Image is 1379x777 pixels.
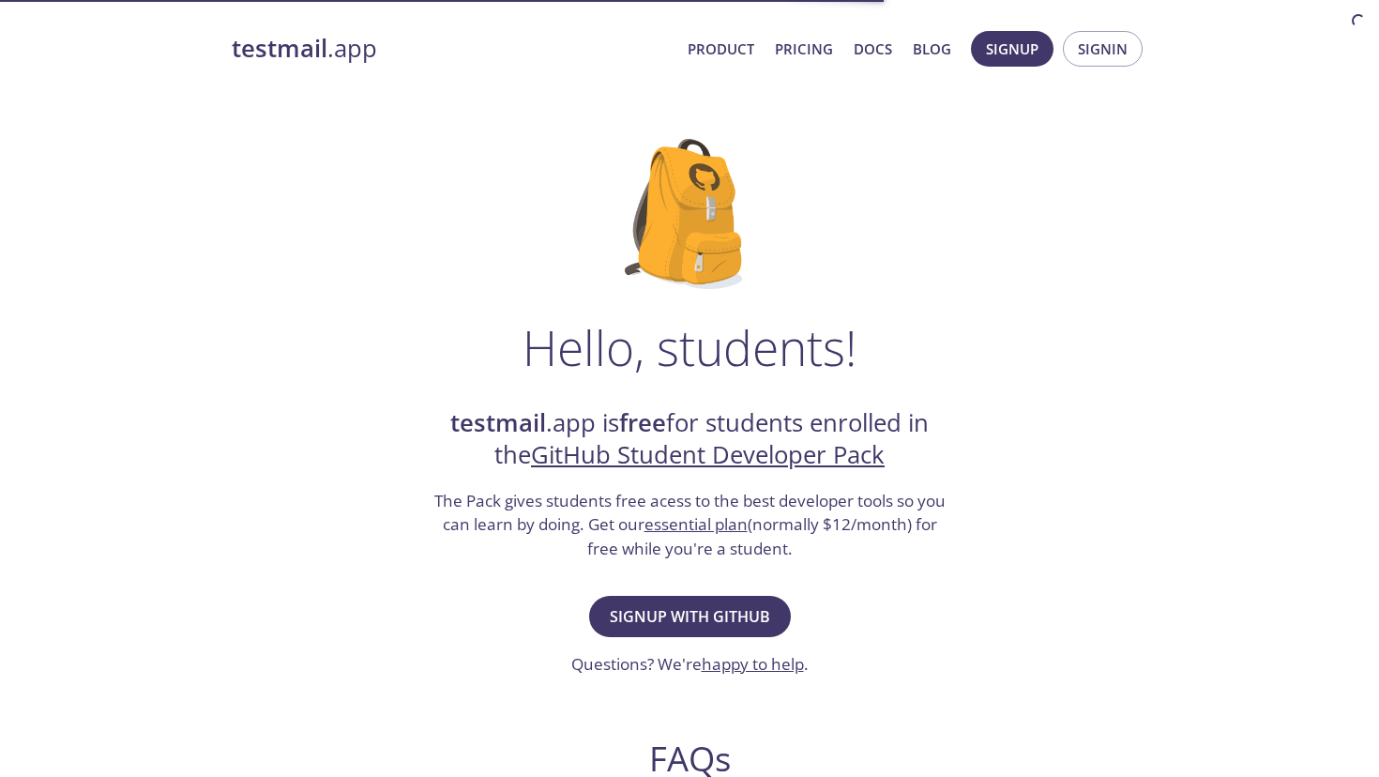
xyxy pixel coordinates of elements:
a: Docs [854,37,892,61]
img: github-student-backpack.png [625,139,755,289]
a: happy to help [702,653,804,675]
button: Signin [1063,31,1143,67]
a: GitHub Student Developer Pack [531,438,885,471]
a: Blog [913,37,951,61]
strong: free [619,406,666,439]
h1: Hello, students! [523,319,856,375]
a: testmail.app [232,33,673,65]
button: Signup [971,31,1053,67]
a: essential plan [644,513,748,535]
strong: testmail [450,406,546,439]
span: Signup [986,37,1038,61]
button: Signup with GitHub [589,596,791,637]
span: Signup with GitHub [610,603,770,630]
span: Signin [1078,37,1128,61]
h3: The Pack gives students free acess to the best developer tools so you can learn by doing. Get our... [432,489,947,561]
strong: testmail [232,32,327,65]
h3: Questions? We're . [571,652,809,677]
a: Pricing [775,37,833,61]
h2: .app is for students enrolled in the [432,407,947,472]
a: Product [688,37,754,61]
